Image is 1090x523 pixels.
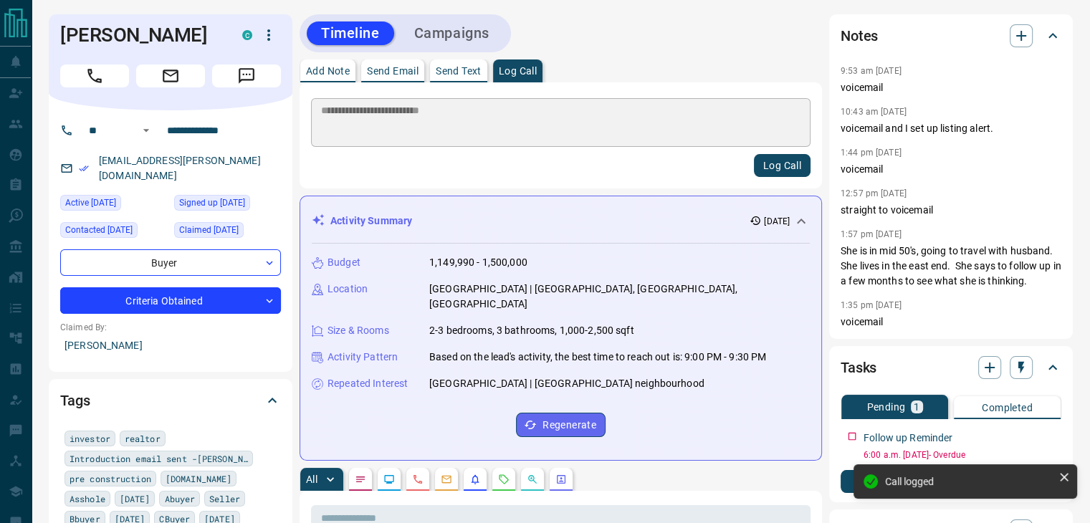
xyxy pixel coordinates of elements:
span: [DATE] [120,491,150,506]
p: straight to voicemail [841,203,1061,218]
div: Criteria Obtained [60,287,281,314]
p: All [306,474,317,484]
p: Log Call [499,66,537,76]
p: Follow up Reminder [864,431,952,446]
span: Active [DATE] [65,196,116,210]
p: 9:53 am [DATE] [841,66,902,76]
button: Regenerate [516,413,606,437]
a: [EMAIL_ADDRESS][PERSON_NAME][DOMAIN_NAME] [99,155,261,181]
span: Abuyer [164,491,195,506]
span: realtor [125,431,161,446]
div: Tasks [841,350,1061,385]
svg: Listing Alerts [469,474,481,485]
p: voicemail [841,315,1061,330]
p: 6:00 a.m. [DATE] - Overdue [864,448,1061,461]
p: Send Text [436,66,482,76]
p: Send Email [367,66,419,76]
p: [PERSON_NAME] [60,334,281,358]
p: Activity Summary [330,213,412,229]
button: Timeline [307,21,394,45]
span: Asshole [70,491,105,506]
p: [DATE] [764,215,790,228]
button: Campaigns [400,21,504,45]
svg: Agent Actions [555,474,567,485]
p: Budget [328,255,360,270]
svg: Emails [441,474,452,485]
div: Sun Jan 05 2025 [174,222,281,242]
p: Completed [982,403,1033,413]
span: Seller [209,491,240,506]
svg: Opportunities [527,474,538,485]
svg: Notes [355,474,366,485]
div: Sun Jan 05 2025 [174,195,281,215]
p: 1:35 pm [DATE] [841,300,902,310]
div: Buyer [60,249,281,276]
p: 2-3 bedrooms, 3 bathrooms, 1,000-2,500 sqft [429,323,634,338]
p: Pending [866,402,905,412]
p: Based on the lead's activity, the best time to reach out is: 9:00 PM - 9:30 PM [429,350,766,365]
p: Claimed By: [60,321,281,334]
h2: Tags [60,389,90,412]
svg: Lead Browsing Activity [383,474,395,485]
p: Add Note [306,66,350,76]
div: Sun Jan 05 2025 [60,195,167,215]
p: 1:44 pm [DATE] [841,148,902,158]
div: Call logged [885,476,1053,487]
svg: Requests [498,474,510,485]
div: Tags [60,383,281,418]
p: She is in mid 50's, going to travel with husband. She lives in the east end. She says to follow u... [841,244,1061,289]
p: Location [328,282,368,297]
p: 12:57 pm [DATE] [841,188,907,198]
p: 1 [914,402,919,412]
span: Message [212,64,281,87]
p: 1,149,990 - 1,500,000 [429,255,527,270]
span: Call [60,64,129,87]
p: 10:43 am [DATE] [841,107,907,117]
p: Size & Rooms [328,323,389,338]
button: Open [138,122,155,139]
svg: Email Verified [79,163,89,173]
p: voicemail and I set up listing alert. [841,121,1061,136]
p: [GEOGRAPHIC_DATA] | [GEOGRAPHIC_DATA] neighbourhood [429,376,704,391]
div: Notes [841,19,1061,53]
h2: Notes [841,24,878,47]
div: Activity Summary[DATE] [312,208,810,234]
span: investor [70,431,110,446]
h2: Tasks [841,356,876,379]
button: New Task [841,470,1061,493]
p: [GEOGRAPHIC_DATA] | [GEOGRAPHIC_DATA], [GEOGRAPHIC_DATA], [GEOGRAPHIC_DATA] [429,282,810,312]
span: Claimed [DATE] [179,223,239,237]
p: Repeated Interest [328,376,408,391]
div: Thu Jul 17 2025 [60,222,167,242]
span: pre construction [70,471,151,486]
span: Contacted [DATE] [65,223,133,237]
span: Email [136,64,205,87]
p: voicemail [841,80,1061,95]
div: condos.ca [242,30,252,40]
span: Signed up [DATE] [179,196,245,210]
span: [DOMAIN_NAME] [166,471,231,486]
span: Introduction email sent -[PERSON_NAME] [70,451,248,466]
button: Log Call [754,154,811,177]
p: 1:57 pm [DATE] [841,229,902,239]
svg: Calls [412,474,424,485]
p: Activity Pattern [328,350,398,365]
h1: [PERSON_NAME] [60,24,221,47]
p: voicemail [841,162,1061,177]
